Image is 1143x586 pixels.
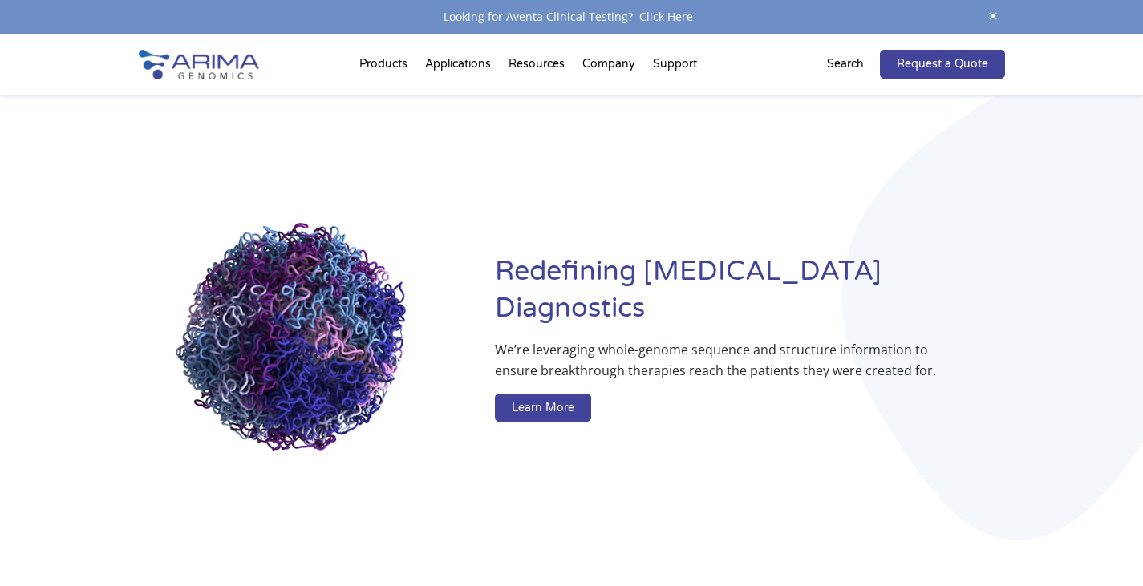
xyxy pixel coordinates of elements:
a: Learn More [495,394,591,422]
a: Click Here [633,9,699,24]
img: Arima-Genomics-logo [139,50,259,79]
p: Search [827,54,864,75]
iframe: Chat Widget [1063,509,1143,586]
div: Looking for Aventa Clinical Testing? [139,6,1005,27]
div: 聊天小工具 [1063,509,1143,586]
p: We’re leveraging whole-genome sequence and structure information to ensure breakthrough therapies... [495,339,940,394]
h1: Redefining [MEDICAL_DATA] Diagnostics [495,253,1004,339]
a: Request a Quote [880,50,1005,79]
